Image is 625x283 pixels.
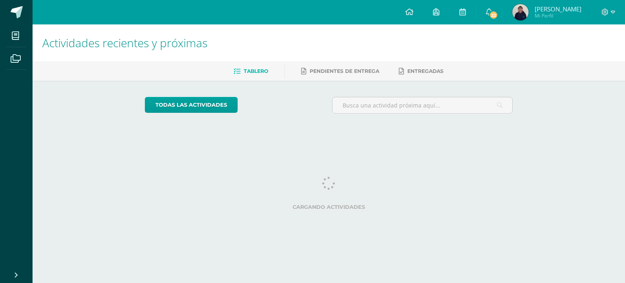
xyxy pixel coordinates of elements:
[145,204,513,210] label: Cargando actividades
[310,68,379,74] span: Pendientes de entrega
[489,11,498,20] span: 22
[301,65,379,78] a: Pendientes de entrega
[399,65,444,78] a: Entregadas
[332,97,513,113] input: Busca una actividad próxima aquí...
[535,5,581,13] span: [PERSON_NAME]
[535,12,581,19] span: Mi Perfil
[407,68,444,74] span: Entregadas
[244,68,268,74] span: Tablero
[234,65,268,78] a: Tablero
[145,97,238,113] a: todas las Actividades
[42,35,208,50] span: Actividades recientes y próximas
[512,4,529,20] img: 9289d8daf0118672c8302ce1b41016ed.png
